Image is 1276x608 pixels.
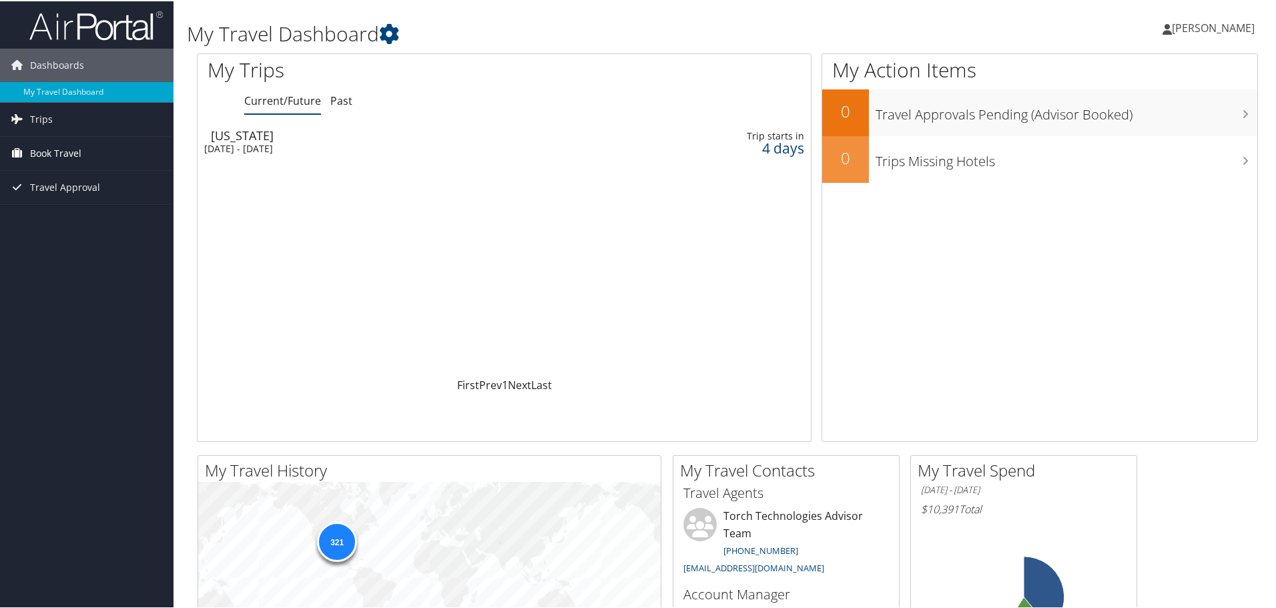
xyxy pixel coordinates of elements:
span: Dashboards [30,47,84,81]
h1: My Action Items [822,55,1257,83]
li: Torch Technologies Advisor Team [677,507,896,578]
h3: Trips Missing Hotels [876,144,1257,170]
span: Book Travel [30,135,81,169]
div: 321 [317,521,357,561]
a: Current/Future [244,92,321,107]
h1: My Trips [208,55,545,83]
span: $10,391 [921,501,959,515]
div: [US_STATE] [211,128,587,140]
a: Prev [479,376,502,391]
span: Travel Approval [30,170,100,203]
span: Trips [30,101,53,135]
a: 1 [502,376,508,391]
h2: My Travel Contacts [680,458,899,481]
h3: Account Manager [683,584,889,603]
h6: [DATE] - [DATE] [921,483,1127,495]
a: [PERSON_NAME] [1163,7,1268,47]
a: First [457,376,479,391]
h2: 0 [822,99,869,121]
h2: My Travel Spend [918,458,1137,481]
a: Next [508,376,531,391]
div: [DATE] - [DATE] [204,141,581,154]
h2: My Travel History [205,458,661,481]
a: [PHONE_NUMBER] [723,543,798,555]
img: airportal-logo.png [29,9,163,40]
div: 4 days [665,141,804,153]
h2: 0 [822,145,869,168]
h6: Total [921,501,1127,515]
a: 0Trips Missing Hotels [822,135,1257,182]
h1: My Travel Dashboard [187,19,908,47]
a: Past [330,92,352,107]
h3: Travel Agents [683,483,889,501]
h3: Travel Approvals Pending (Advisor Booked) [876,97,1257,123]
a: Last [531,376,552,391]
a: [EMAIL_ADDRESS][DOMAIN_NAME] [683,561,824,573]
span: [PERSON_NAME] [1172,19,1255,34]
a: 0Travel Approvals Pending (Advisor Booked) [822,88,1257,135]
div: Trip starts in [665,129,804,141]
